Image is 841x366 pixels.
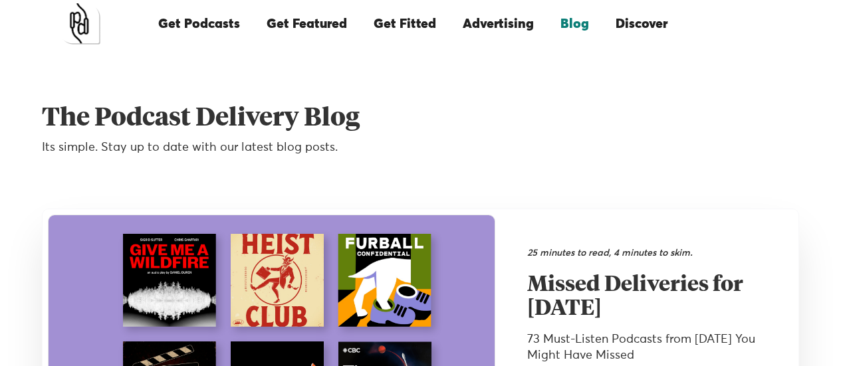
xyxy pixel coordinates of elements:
a: Get Podcasts [145,1,253,46]
div: 25 minutes to read, 4 minutes to skim. [527,246,693,260]
a: Blog [547,1,602,46]
div: 73 Must-Listen Podcasts from [DATE] You Might Have Missed [527,331,761,363]
h2: Missed Deliveries for [DATE] [527,273,761,321]
a: Advertising [449,1,547,46]
a: Get Fitted [360,1,449,46]
a: Get Featured [253,1,360,46]
h1: The Podcast Delivery Blog [42,104,552,133]
a: Discover [602,1,681,46]
a: home [59,3,100,45]
p: Its simple. Stay up to date with our latest blog posts. [42,139,552,155]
